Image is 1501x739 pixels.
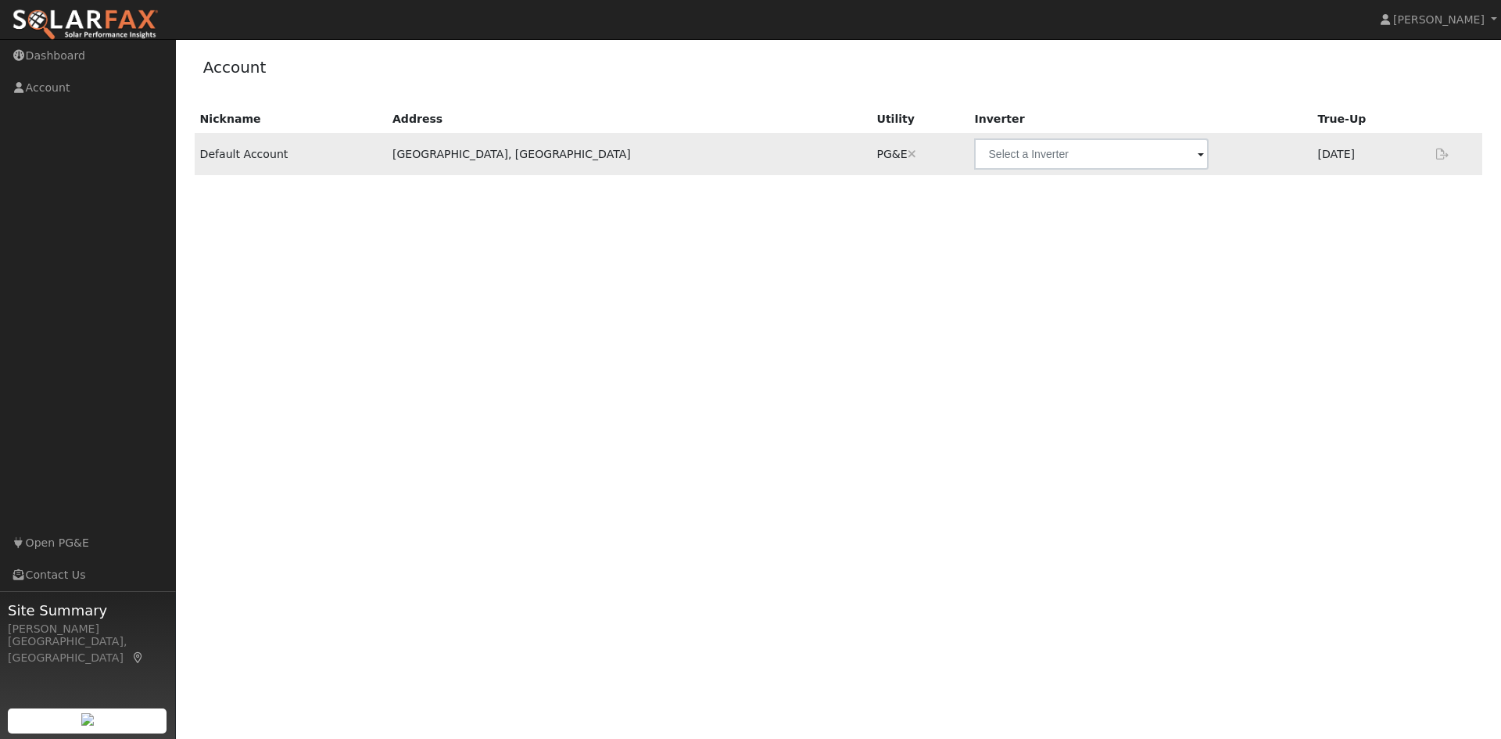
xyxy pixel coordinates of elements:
[908,148,916,160] a: Disconnect
[1317,111,1422,127] div: True-Up
[1433,148,1452,160] a: Export Interval Data
[8,633,167,666] div: [GEOGRAPHIC_DATA], [GEOGRAPHIC_DATA]
[8,600,167,621] span: Site Summary
[1312,133,1428,175] td: [DATE]
[974,138,1209,170] input: Select a Inverter
[131,651,145,664] a: Map
[392,111,865,127] div: Address
[8,621,167,637] div: [PERSON_NAME]
[203,58,267,77] a: Account
[200,111,382,127] div: Nickname
[1393,13,1485,26] span: [PERSON_NAME]
[387,133,872,175] td: [GEOGRAPHIC_DATA], [GEOGRAPHIC_DATA]
[12,9,159,41] img: SolarFax
[871,133,969,175] td: PG&E
[876,111,963,127] div: Utility
[974,111,1306,127] div: Inverter
[195,133,387,175] td: Default Account
[81,713,94,726] img: retrieve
